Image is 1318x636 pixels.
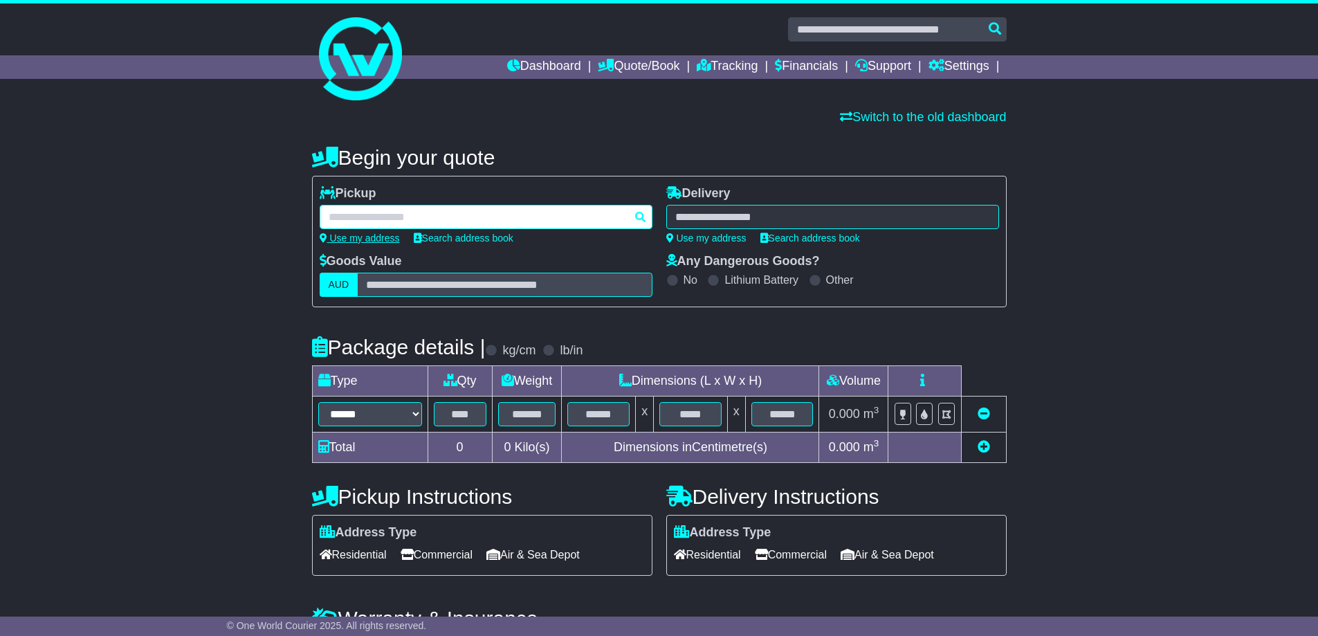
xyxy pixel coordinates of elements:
[428,366,492,397] td: Qty
[312,366,428,397] td: Type
[428,433,492,463] td: 0
[504,440,511,454] span: 0
[401,544,473,565] span: Commercial
[829,407,860,421] span: 0.000
[863,440,879,454] span: m
[312,146,1007,169] h4: Begin your quote
[486,544,580,565] span: Air & Sea Depot
[560,343,583,358] label: lb/in
[666,186,731,201] label: Delivery
[562,366,819,397] td: Dimensions (L x W x H)
[855,55,911,79] a: Support
[755,544,827,565] span: Commercial
[760,233,860,244] a: Search address book
[507,55,581,79] a: Dashboard
[492,433,562,463] td: Kilo(s)
[829,440,860,454] span: 0.000
[636,397,654,433] td: x
[697,55,758,79] a: Tracking
[312,433,428,463] td: Total
[492,366,562,397] td: Weight
[414,233,513,244] a: Search address book
[674,544,741,565] span: Residential
[598,55,679,79] a: Quote/Book
[312,485,652,508] h4: Pickup Instructions
[674,525,771,540] label: Address Type
[826,273,854,287] label: Other
[724,273,798,287] label: Lithium Battery
[840,110,1006,124] a: Switch to the old dashboard
[227,620,427,631] span: © One World Courier 2025. All rights reserved.
[502,343,536,358] label: kg/cm
[874,405,879,415] sup: 3
[978,407,990,421] a: Remove this item
[562,433,819,463] td: Dimensions in Centimetre(s)
[312,607,1007,630] h4: Warranty & Insurance
[727,397,745,433] td: x
[666,233,747,244] a: Use my address
[928,55,989,79] a: Settings
[320,205,652,229] typeahead: Please provide city
[320,233,400,244] a: Use my address
[775,55,838,79] a: Financials
[666,254,820,269] label: Any Dangerous Goods?
[320,186,376,201] label: Pickup
[874,438,879,448] sup: 3
[978,440,990,454] a: Add new item
[684,273,697,287] label: No
[863,407,879,421] span: m
[819,366,888,397] td: Volume
[320,254,402,269] label: Goods Value
[666,485,1007,508] h4: Delivery Instructions
[320,273,358,297] label: AUD
[320,544,387,565] span: Residential
[320,525,417,540] label: Address Type
[312,336,486,358] h4: Package details |
[841,544,934,565] span: Air & Sea Depot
